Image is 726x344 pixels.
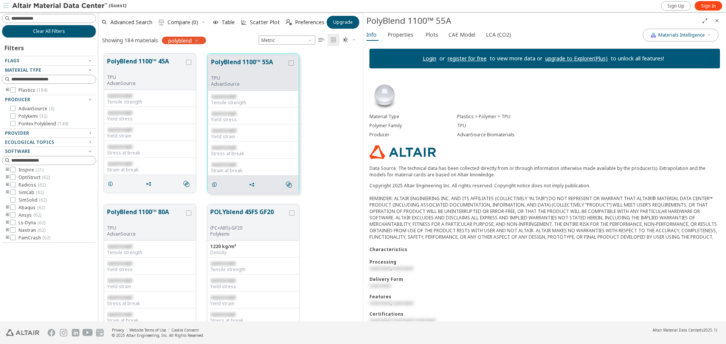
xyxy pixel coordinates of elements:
[107,143,132,150] span: restricted
[699,15,711,27] button: Full Screen
[457,123,720,129] div: TPU
[211,144,236,151] span: restricted
[5,212,10,218] i: toogle group
[5,190,10,196] i: toogle group
[211,168,295,174] div: Strain at break
[369,182,720,240] div: Copyright 2025 Altair Engineering Inc. All rights reserved. Copyright notice does not imply publi...
[211,134,295,140] div: Yield strain
[369,259,720,265] div: Processing
[19,106,54,112] span: AdvanSource
[5,57,19,64] span: Flags
[2,147,96,156] button: Software
[392,300,413,306] span: restricted
[37,204,45,211] span: ( 62 )
[259,35,315,45] div: Unit System
[37,227,45,233] span: ( 62 )
[369,317,720,324] div: , ,
[112,333,204,338] div: © 2025 Altair Engineering, Inc. All Rights Reserved.
[369,132,457,138] div: Producer
[210,294,235,301] span: restricted
[12,2,126,10] div: (Guest)
[5,235,10,241] i: toogle group
[107,294,132,301] span: restricted
[171,327,199,333] a: Cookie Consent
[5,87,10,93] i: toogle group
[107,301,193,307] div: Stress at break
[210,244,296,250] div: 1220 kg/m³
[19,235,50,241] span: PamCrash
[5,205,10,211] i: toogle group
[343,37,349,43] i: 
[19,113,47,119] span: Polykemi
[42,234,50,241] span: ( 62 )
[392,317,413,324] span: restricted
[107,267,193,273] div: Yield stress
[487,55,545,62] p: to view more data or
[695,1,722,11] a: Sign In
[5,139,54,145] span: Ecological Topics
[210,301,296,307] div: Yield strain
[250,20,280,25] span: Scatter Plot
[19,227,45,233] span: Nastran
[369,246,720,253] div: Characteristics
[653,327,700,333] span: Altair Material Data Center
[448,29,475,41] span: CAE Model
[369,265,391,271] span: restricted
[5,67,41,73] span: Material Type
[210,284,296,290] div: Yield stress
[208,177,224,192] button: Details
[211,161,236,168] span: restricted
[650,32,656,38] img: AI Copilot
[5,182,10,188] i: toogle group
[369,165,720,178] p: Data Source: The technical data has been collected directly from or through information otherwise...
[107,160,132,167] span: restricted
[545,55,608,62] a: upgrade to Explorer(Plus)
[369,282,391,289] span: restricted
[661,1,691,11] a: Sign Up
[107,74,185,80] div: TPU
[107,133,193,139] div: Yield strain
[39,197,47,203] span: ( 62 )
[2,25,96,38] button: Clear All Filters
[369,311,720,317] div: Certifications
[369,300,720,306] div: ,
[330,37,337,43] i: 
[608,55,667,62] p: to unlock all features!
[19,174,50,180] span: OptiStruct
[183,181,189,187] i: 
[369,114,457,120] div: Material Type
[211,127,236,134] span: restricted
[457,132,720,138] div: AdvanSource Biomaterials
[369,145,436,159] img: Logo - Provider
[107,277,132,284] span: restricted
[36,189,44,196] span: ( 62 )
[711,15,723,27] button: Close
[457,114,720,120] div: Plastics > Polymer > TPU
[38,182,46,188] span: ( 62 )
[107,57,185,74] button: PolyBlend 1100™ 45A
[158,19,164,25] i: 
[286,182,292,188] i: 
[211,81,287,87] p: AdvanSource
[36,167,43,173] span: ( 21 )
[369,293,720,300] div: Features
[448,55,487,62] a: register for free
[37,219,45,226] span: ( 62 )
[211,151,295,157] div: Stress at break
[5,130,29,136] span: Provider
[107,110,132,116] span: restricted
[6,329,39,336] img: Altair Engineering
[2,138,96,147] button: Ecological Topics
[211,75,287,81] div: TPU
[210,277,235,284] span: restricted
[5,96,30,103] span: Producer
[107,243,132,250] span: restricted
[112,327,124,333] a: Privacy
[2,129,96,138] button: Provider
[19,190,44,196] span: SimLab
[2,56,96,65] button: Flags
[701,3,716,9] span: Sign In
[245,177,261,192] button: Share
[107,116,193,122] div: Yield stress
[327,16,359,29] button: Upgrade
